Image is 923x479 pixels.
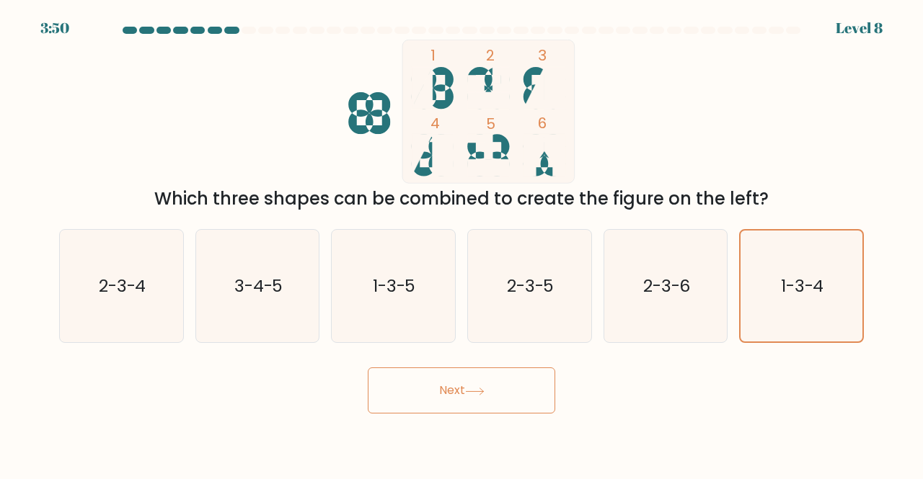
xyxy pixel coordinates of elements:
[373,274,416,297] text: 1-3-5
[507,274,555,297] text: 2-3-5
[538,45,547,66] tspan: 3
[836,17,883,39] div: Level 8
[643,274,691,297] text: 2-3-6
[234,274,283,297] text: 3-4-5
[486,114,495,134] tspan: 5
[781,274,824,297] text: 1-3-4
[538,113,547,133] tspan: 6
[430,45,436,66] tspan: 1
[486,45,495,66] tspan: 2
[430,113,440,133] tspan: 4
[68,186,855,212] div: Which three shapes can be combined to create the figure on the left?
[368,367,555,413] button: Next
[99,274,146,297] text: 2-3-4
[40,17,69,39] div: 3:50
